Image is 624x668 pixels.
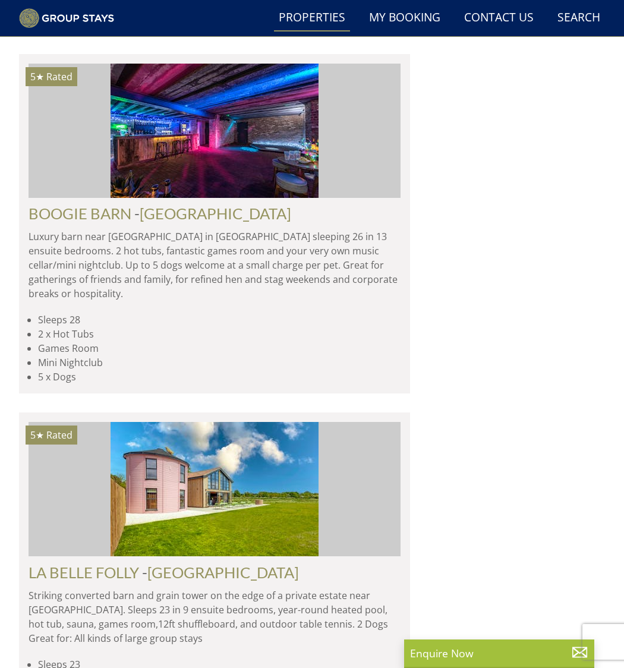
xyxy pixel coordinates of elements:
[46,428,73,442] span: Rated
[29,229,401,301] p: Luxury barn near [GEOGRAPHIC_DATA] in [GEOGRAPHIC_DATA] sleeping 26 in 13 ensuite bedrooms. 2 hot...
[29,588,401,645] p: Striking converted barn and grain tower on the edge of a private estate near [GEOGRAPHIC_DATA]. S...
[140,204,291,222] a: [GEOGRAPHIC_DATA]
[29,422,401,556] a: 5★ Rated
[364,5,445,31] a: My Booking
[38,341,401,355] li: Games Room
[29,204,131,222] a: BOOGIE BARN
[38,313,401,327] li: Sleeps 28
[30,70,44,83] span: BOOGIE BARN has a 5 star rating under the Quality in Tourism Scheme
[19,8,114,29] img: Group Stays
[29,64,401,198] a: 5★ Rated
[30,428,44,442] span: LA BELLE FOLLY has a 5 star rating under the Quality in Tourism Scheme
[147,563,299,581] a: [GEOGRAPHIC_DATA]
[459,5,538,31] a: Contact Us
[46,70,73,83] span: Rated
[142,563,299,581] span: -
[553,5,605,31] a: Search
[38,327,401,341] li: 2 x Hot Tubs
[274,5,350,31] a: Properties
[38,355,401,370] li: Mini Nightclub
[134,204,291,222] span: -
[29,563,139,581] a: LA BELLE FOLLY
[111,64,319,198] img: Boogie-Barn-nottinghamshire-holiday-home-accomodation-sleeping-13.original.jpg
[410,645,588,661] p: Enquire Now
[111,422,319,556] img: open-uri20250514-22-pg9pjs.original.
[38,370,401,384] li: 5 x Dogs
